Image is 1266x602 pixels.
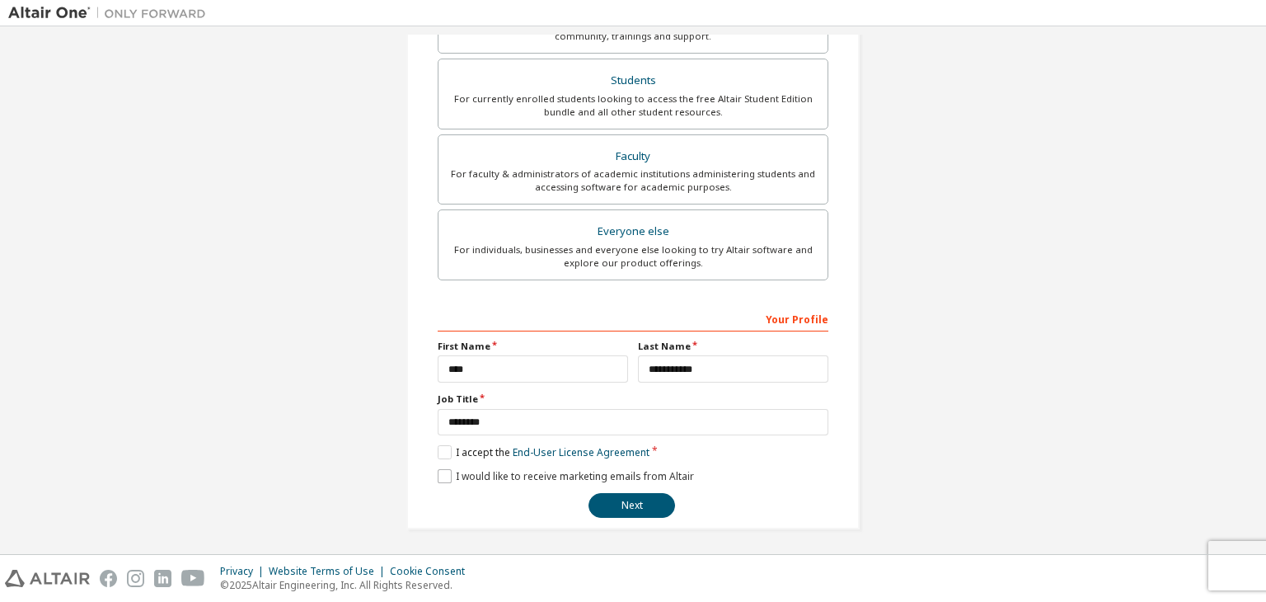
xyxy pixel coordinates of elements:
[269,565,390,578] div: Website Terms of Use
[100,570,117,587] img: facebook.svg
[438,305,828,332] div: Your Profile
[638,340,828,353] label: Last Name
[438,469,694,483] label: I would like to receive marketing emails from Altair
[438,393,828,406] label: Job Title
[220,578,475,592] p: © 2025 Altair Engineering, Inc. All Rights Reserved.
[438,340,628,353] label: First Name
[448,92,818,119] div: For currently enrolled students looking to access the free Altair Student Edition bundle and all ...
[448,69,818,92] div: Students
[5,570,90,587] img: altair_logo.svg
[588,493,675,518] button: Next
[448,243,818,270] div: For individuals, businesses and everyone else looking to try Altair software and explore our prod...
[448,167,818,194] div: For faculty & administrators of academic institutions administering students and accessing softwa...
[448,220,818,243] div: Everyone else
[390,565,475,578] div: Cookie Consent
[181,570,205,587] img: youtube.svg
[438,445,649,459] label: I accept the
[154,570,171,587] img: linkedin.svg
[220,565,269,578] div: Privacy
[127,570,144,587] img: instagram.svg
[448,145,818,168] div: Faculty
[8,5,214,21] img: Altair One
[513,445,649,459] a: End-User License Agreement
